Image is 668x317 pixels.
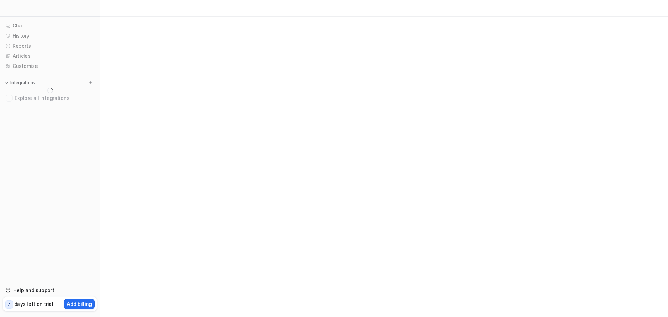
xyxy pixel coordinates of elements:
[3,51,97,61] a: Articles
[67,300,92,308] p: Add billing
[4,80,9,85] img: expand menu
[3,41,97,51] a: Reports
[3,21,97,31] a: Chat
[3,61,97,71] a: Customize
[3,93,97,103] a: Explore all integrations
[6,95,13,102] img: explore all integrations
[8,301,10,308] p: 7
[15,93,94,104] span: Explore all integrations
[10,80,35,86] p: Integrations
[3,31,97,41] a: History
[3,79,37,86] button: Integrations
[88,80,93,85] img: menu_add.svg
[64,299,95,309] button: Add billing
[3,285,97,295] a: Help and support
[14,300,53,308] p: days left on trial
